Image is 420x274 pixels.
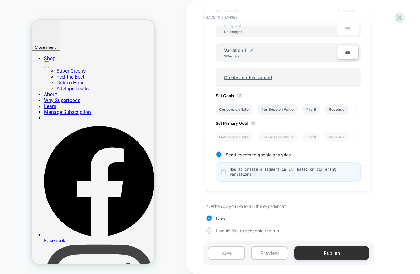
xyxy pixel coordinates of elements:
span: How to create a segment in GA4 based on different variations > [230,167,356,177]
li: Revenue [325,132,348,142]
a: Learn [12,83,25,89]
button: Preview [251,246,288,260]
button: < Back to changes [200,12,241,22]
span: Create another variant [218,70,278,85]
li: Profit [302,104,320,115]
li: Per Session Value [257,104,298,115]
div: No changes [218,30,248,34]
button: Save [208,246,245,260]
a: Manage Subscription [12,89,59,95]
a: Feel the Beet [25,54,53,60]
span: Now [216,216,225,221]
li: Avg Order Value [353,104,390,115]
a: All Superfoods [25,66,57,72]
span: Set Goals [216,93,245,98]
button: Publish [294,246,369,260]
li: Conversion Rate [215,104,253,115]
span: Variation 1 [224,47,246,53]
a: Why Superfoods [12,78,49,83]
span: Allocation [338,8,357,13]
span: I would like to schedule the run [216,228,279,233]
span: Facebook [12,218,34,224]
span: Close menu [3,25,25,30]
button: ? [251,121,256,126]
li: Avg Order Value [353,132,390,142]
a: About [12,72,25,78]
img: alert-icon [221,169,226,174]
span: 4. When do you like to run this experience? [206,204,286,209]
li: Revenue [325,104,348,115]
span: Original [218,23,247,28]
button: Shop [12,42,17,48]
a: Shop [12,36,24,42]
img: edit [250,49,253,52]
a: Super Greens [25,48,54,54]
li: Conversion Rate [215,132,253,142]
div: 5 Changes [224,54,243,58]
a: Golden Hour [25,60,52,66]
button: ? [237,93,242,98]
span: Set Primary Goal [216,121,259,126]
li: Profit [302,132,320,142]
li: Per Session Value [257,132,298,142]
span: Set Variants [216,8,239,13]
a: Facebook [12,212,123,224]
span: Send events to google analytics [226,152,291,157]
